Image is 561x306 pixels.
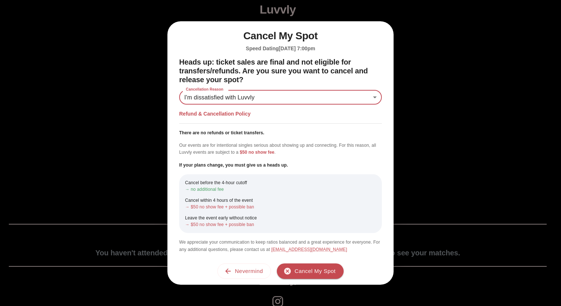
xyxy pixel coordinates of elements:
a: [EMAIL_ADDRESS][DOMAIN_NAME] [271,247,347,252]
h5: Refund & Cancellation Policy [179,110,382,117]
h1: Cancel My Spot [179,30,382,42]
button: Nevermind [217,263,271,279]
p: Cancel within 4 hours of the event [185,197,376,204]
button: Cancel My Spot [277,263,344,279]
p: Our events are for intentional singles serious about showing up and connecting. For this reason, ... [179,142,382,156]
p: We appreciate your communication to keep ratios balanced and a great experience for everyone. For... [179,239,382,253]
span: $50 no show fee [240,150,274,155]
div: I'm dissatisfied with Luvvly [179,90,382,105]
h2: Heads up: ticket sales are final and not eligible for transfers/refunds. Are you sure you want to... [179,58,382,84]
p: → $50 no show fee + possible ban [185,221,376,228]
p: Cancel before the 4-hour cutoff [185,179,376,186]
label: Cancellation Reason [182,87,227,92]
p: Leave the event early without notice [185,215,376,221]
p: If your plans change, you must give us a heads up. [179,162,382,168]
p: → $50 no show fee + possible ban [185,204,376,210]
p: → no additional fee [185,186,376,193]
h5: Speed Dating [DATE] 7:00pm [179,45,382,52]
p: There are no refunds or ticket transfers. [179,130,382,136]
